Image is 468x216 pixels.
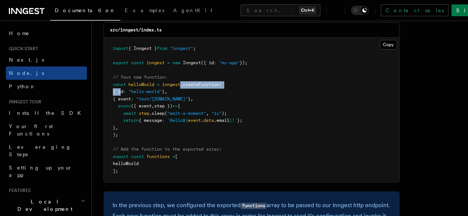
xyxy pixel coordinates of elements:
[157,46,167,51] span: from
[120,2,169,20] a: Examples
[9,165,73,178] span: Setting up your app
[180,82,219,87] span: .createFunction
[162,89,165,94] span: }
[125,7,164,13] span: Examples
[118,103,131,109] span: async
[9,144,71,157] span: Leveraging Steps
[170,46,193,51] span: "inngest"
[6,195,87,216] button: Local Development
[193,46,196,51] span: ;
[232,118,237,123] span: !`
[113,125,115,130] span: }
[175,154,178,159] span: [
[183,60,201,65] span: Inngest
[191,96,193,102] span: ,
[299,7,316,14] kbd: Ctrl+K
[131,154,144,159] span: const
[113,154,128,159] span: export
[172,154,175,159] span: =
[229,118,232,123] span: }
[154,103,172,109] span: step })
[113,75,167,80] span: // Your new function:
[240,4,320,16] button: Search...Ctrl+K
[123,89,126,94] span: :
[6,188,31,193] span: Features
[128,82,154,87] span: helloWorld
[110,27,162,32] code: src/inngest/index.ts
[113,82,126,87] span: const
[113,161,139,166] span: helloWorld
[6,198,81,213] span: Local Development
[165,111,167,116] span: (
[6,161,87,182] a: Setting up your app
[6,140,87,161] a: Leveraging Steps
[113,46,128,51] span: import
[211,111,222,116] span: "1s"
[165,89,167,94] span: ,
[113,96,131,102] span: { event
[214,118,229,123] span: .email
[240,203,266,209] code: functions
[188,96,191,102] span: }
[9,57,44,63] span: Next.js
[128,46,157,51] span: { Inngest }
[6,80,87,93] a: Python
[113,132,118,137] span: );
[131,60,144,65] span: const
[188,118,201,123] span: event
[139,118,162,123] span: { message
[381,4,448,16] a: Contact sales
[128,89,162,94] span: "hello-world"
[123,111,136,116] span: await
[237,118,242,123] span: };
[167,118,183,123] span: `Hello
[162,82,180,87] span: inngest
[351,6,369,15] button: Toggle dark mode
[172,103,178,109] span: =>
[167,111,206,116] span: "wait-a-moment"
[240,60,248,65] span: });
[6,46,38,52] span: Quick start
[219,60,240,65] span: "my-app"
[162,118,165,123] span: :
[380,40,397,49] button: Copy
[115,125,118,130] span: ,
[9,30,30,37] span: Home
[9,70,44,76] span: Node.js
[149,111,165,116] span: .sleep
[139,111,149,116] span: step
[173,7,212,13] span: AgentKit
[50,2,120,21] a: Documentation
[206,111,209,116] span: ,
[178,103,180,109] span: {
[147,154,170,159] span: functions
[113,89,123,94] span: { id
[9,110,85,116] span: Install the SDK
[136,96,188,102] span: "test/[DOMAIN_NAME]"
[113,147,222,152] span: // Add the function to the exported array:
[6,66,87,80] a: Node.js
[219,82,222,87] span: (
[6,99,41,105] span: Inngest tour
[6,106,87,120] a: Install the SDK
[6,27,87,40] a: Home
[152,103,154,109] span: ,
[6,120,87,140] a: Your first Functions
[222,111,227,116] span: );
[214,60,216,65] span: :
[172,60,180,65] span: new
[167,60,170,65] span: =
[113,60,128,65] span: export
[9,83,36,89] span: Python
[9,123,53,137] span: Your first Functions
[201,60,214,65] span: ({ id
[147,60,165,65] span: inngest
[6,53,87,66] a: Next.js
[55,7,116,13] span: Documentation
[169,2,217,20] a: AgentKit
[203,118,214,123] span: data
[131,96,134,102] span: :
[113,168,118,174] span: ];
[123,118,139,123] span: return
[157,82,159,87] span: =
